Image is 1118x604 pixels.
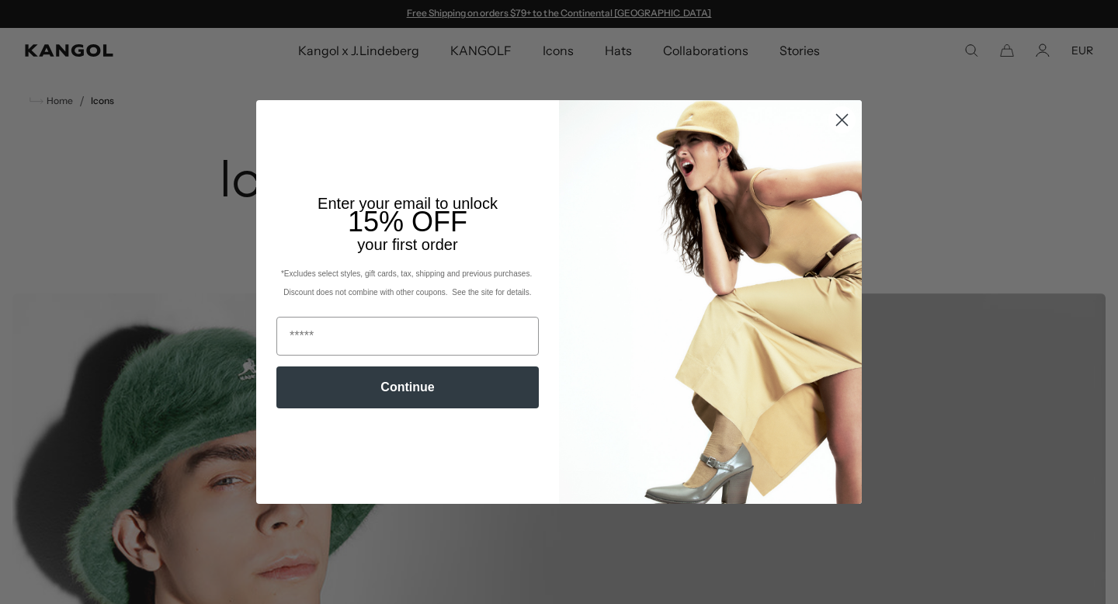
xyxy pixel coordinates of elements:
[828,106,856,134] button: Close dialog
[559,100,862,504] img: 93be19ad-e773-4382-80b9-c9d740c9197f.jpeg
[276,366,539,408] button: Continue
[318,195,498,212] span: Enter your email to unlock
[357,236,457,253] span: your first order
[276,317,539,356] input: Email
[348,206,467,238] span: 15% OFF
[281,269,534,297] span: *Excludes select styles, gift cards, tax, shipping and previous purchases. Discount does not comb...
